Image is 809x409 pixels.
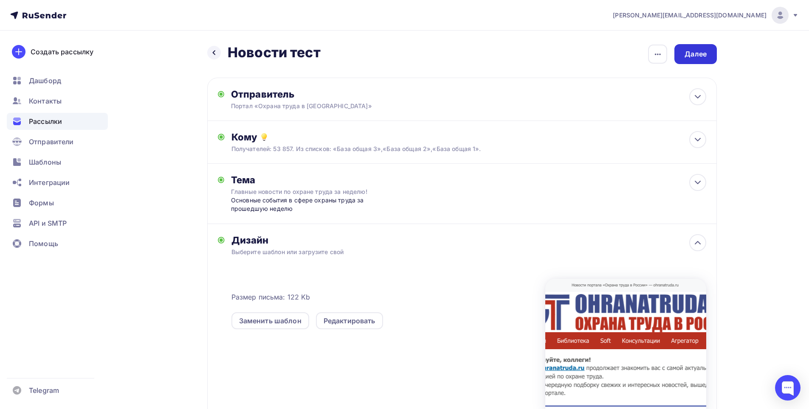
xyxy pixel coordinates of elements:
a: Рассылки [7,113,108,130]
span: Формы [29,198,54,208]
a: Отправители [7,133,108,150]
div: Далее [685,49,707,59]
div: Портал «Охрана труда в [GEOGRAPHIC_DATA]» [231,102,397,110]
div: Отправитель [231,88,415,100]
div: Создать рассылку [31,47,93,57]
div: Заменить шаблон [239,316,302,326]
span: Контакты [29,96,62,106]
span: [PERSON_NAME][EMAIL_ADDRESS][DOMAIN_NAME] [613,11,767,20]
span: API и SMTP [29,218,67,228]
span: Помощь [29,238,58,249]
span: Рассылки [29,116,62,126]
h2: Новости тест [228,44,321,61]
div: Тема [231,174,399,186]
a: [PERSON_NAME][EMAIL_ADDRESS][DOMAIN_NAME] [613,7,799,24]
a: Шаблоны [7,154,108,171]
div: Дизайн [231,234,706,246]
a: Дашборд [7,72,108,89]
span: Размер письма: 122 Kb [231,292,310,302]
span: Интеграции [29,177,70,188]
span: Отправители [29,137,74,147]
div: Основные события в сфере охраны труда за прошедшую неделю [231,196,399,213]
span: Дашборд [29,76,61,86]
div: Кому [231,131,706,143]
div: Выберите шаблон или загрузите свой [231,248,659,256]
a: Контакты [7,92,108,109]
span: Шаблоны [29,157,61,167]
span: Telegram [29,385,59,395]
a: Формы [7,194,108,211]
div: Главные новости по охране труда за неделю! [231,188,382,196]
div: Редактировать [324,316,375,326]
div: Получателей: 53 857. Из списков: «База общая 3»,«База общая 2»,«База общая 1». [231,145,659,153]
